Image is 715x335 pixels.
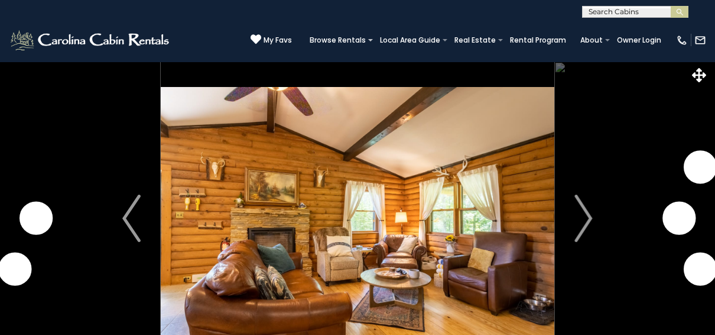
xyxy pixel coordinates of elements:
[251,34,292,46] a: My Favs
[448,32,502,49] a: Real Estate
[574,195,592,242] img: arrow
[611,32,667,49] a: Owner Login
[9,28,173,52] img: White-1-2.png
[504,32,572,49] a: Rental Program
[694,34,706,46] img: mail-regular-white.png
[122,195,140,242] img: arrow
[374,32,446,49] a: Local Area Guide
[264,35,292,46] span: My Favs
[676,34,688,46] img: phone-regular-white.png
[304,32,372,49] a: Browse Rentals
[574,32,609,49] a: About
